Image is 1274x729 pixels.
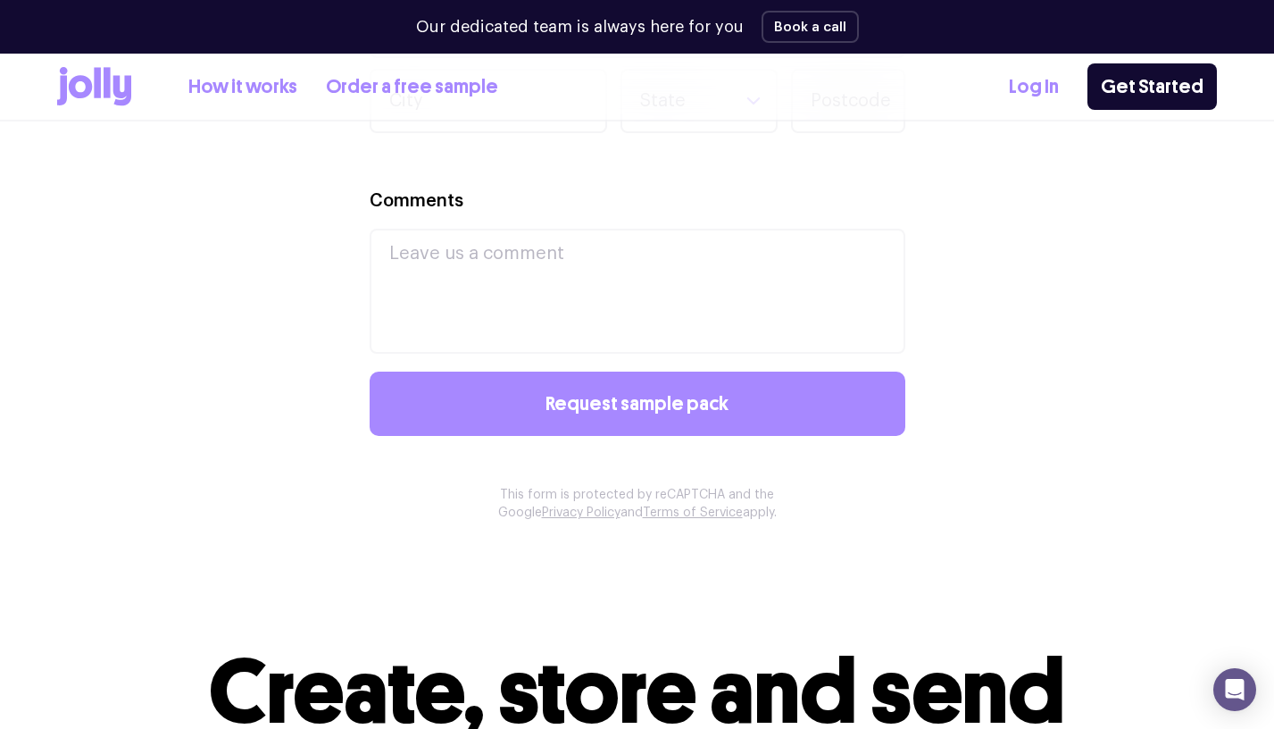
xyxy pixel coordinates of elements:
a: Log In [1009,72,1059,102]
a: Order a free sample [326,72,498,102]
label: Comments [370,189,463,214]
p: This form is protected by reCAPTCHA and the Google and apply. [466,486,809,522]
div: Open Intercom Messenger [1213,668,1256,711]
span: Request sample pack [545,394,729,414]
p: Our dedicated team is always here for you [416,15,744,39]
a: How it works [188,72,297,102]
button: Book a call [762,11,859,43]
a: Terms of Service [643,507,743,519]
a: Privacy Policy [542,507,620,519]
button: Request sample pack [370,372,905,436]
a: Get Started [1087,63,1217,110]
